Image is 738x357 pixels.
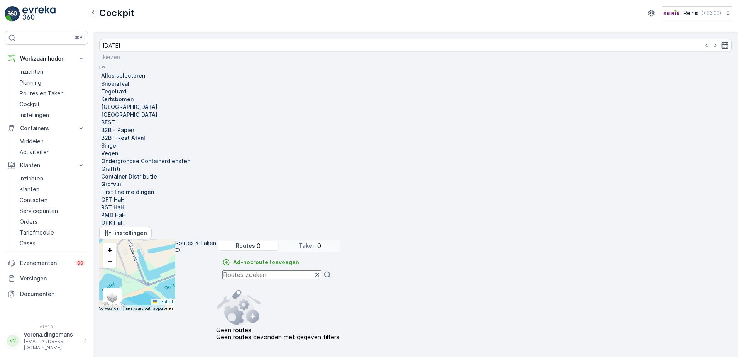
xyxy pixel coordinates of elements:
p: Routes & Taken [175,239,216,247]
p: Inzichten [20,175,43,182]
a: Documenten [5,286,88,302]
a: Klanten [17,184,88,195]
a: Verslagen [5,271,88,286]
p: Reinis [684,9,699,17]
a: Activiteiten [17,147,88,158]
p: Verslagen [20,275,85,282]
p: Container Distributie [101,173,157,180]
input: dd/mm/yyyy [99,39,732,51]
a: Instellingen [17,110,88,121]
a: Uitzoomen [104,255,115,267]
span: Routestatus [104,257,132,263]
p: Kertsbomen [101,95,134,103]
p: Routes en Taken [20,90,64,97]
p: Tariefmodule [20,229,54,236]
p: Ondergrondse Containerdiensten [101,157,190,165]
p: Cases [20,240,36,247]
p: [GEOGRAPHIC_DATA] [101,103,157,111]
a: Contacten [17,195,88,206]
div: VV [7,335,19,347]
button: Reinis(+02:00) [662,6,732,20]
a: Een kaartfout rapporteren [125,306,173,311]
button: instellingen [99,227,152,239]
p: BEST [101,119,115,126]
p: Cockpit [20,100,40,108]
a: Cockpit [17,99,88,110]
p: Ad-hocroute toevoegen [233,258,299,266]
p: Contacten [20,196,47,204]
p: Grofvuil [101,180,123,188]
summary: Routestatus [99,257,175,274]
span: Opdrachtnemer status [104,240,156,245]
img: config error [216,288,261,325]
img: logo_light-DOdMpM7g.png [22,6,56,22]
p: Werkzaamheden [20,55,73,63]
button: Containers [5,121,88,136]
button: Klanten [5,158,88,173]
p: verena.dingemans [24,331,80,338]
span: + [107,245,113,255]
p: Snoeiafval [101,80,129,88]
input: Zoek naar taken of een locatie [99,291,175,298]
a: Leaflet [153,299,173,304]
p: 0 [257,242,261,249]
p: Instellingen [20,111,49,119]
p: Containers [20,124,73,132]
a: Planning [17,77,88,88]
p: Orders [20,218,37,226]
p: First line meldingen [101,188,154,196]
p: Documenten [20,290,85,298]
p: Geen routes [216,326,341,333]
p: RST HaH [101,204,124,211]
a: Servicepunten [17,206,88,216]
p: instellingen [115,229,147,237]
img: Google [101,301,127,311]
a: Voorwaarden (wordt geopend in een nieuw tabblad) [97,306,121,311]
p: Taken [299,242,316,250]
p: Tegeltaxi [101,88,127,95]
p: ⌘B [75,35,83,41]
a: Ad-hocroute toevoegen [222,258,299,266]
p: Inzichten [20,68,43,76]
p: 99 [77,260,83,266]
a: Dit gebied openen in Google Maps (er wordt een nieuw venster geopend) [101,301,127,311]
a: Middelen [17,136,88,147]
p: ( +02:00 ) [702,10,721,16]
p: [GEOGRAPHIC_DATA] [101,111,157,119]
a: Tariefmodule [17,227,88,238]
p: Activiteiten [20,148,50,156]
p: Alles selecteren [101,72,145,80]
img: Reinis-Logo-Vrijstaand_Tekengebied-1-copy2_aBO4n7j.png [662,9,680,17]
p: Singel [101,142,118,150]
summary: Opdrachtnemer status [99,239,175,257]
p: [EMAIL_ADDRESS][DOMAIN_NAME] [24,338,80,351]
img: logo [5,6,20,22]
button: Werkzaamheden [5,51,88,66]
summary: Activiteiten [99,274,175,291]
p: Klanten [20,161,73,169]
a: Inzichten [17,66,88,77]
p: Geen routes gevonden met gegeven filters. [216,333,341,340]
span: − [107,256,113,266]
span: Activiteiten [104,274,130,280]
p: Cockpit [99,7,134,19]
p: Routes [236,242,255,250]
p: Planning [20,79,41,87]
a: Routes en Taken [17,88,88,99]
p: Klanten [20,185,39,193]
p: B2B - Papier [101,126,134,134]
input: Routes zoeken [222,270,321,279]
a: Layers [104,289,121,306]
a: Inzichten [17,173,88,184]
a: Orders [17,216,88,227]
span: v 1.51.0 [5,325,88,329]
p: Graffiti [101,165,120,173]
p: Vegen [101,150,118,157]
p: OPK HaH [101,219,125,227]
a: In zoomen [104,244,115,255]
button: VVverena.dingemans[EMAIL_ADDRESS][DOMAIN_NAME] [5,331,88,351]
p: PMD HaH [101,211,126,219]
a: Evenementen99 [5,255,88,271]
p: Servicepunten [20,207,58,215]
a: Cases [17,238,88,249]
